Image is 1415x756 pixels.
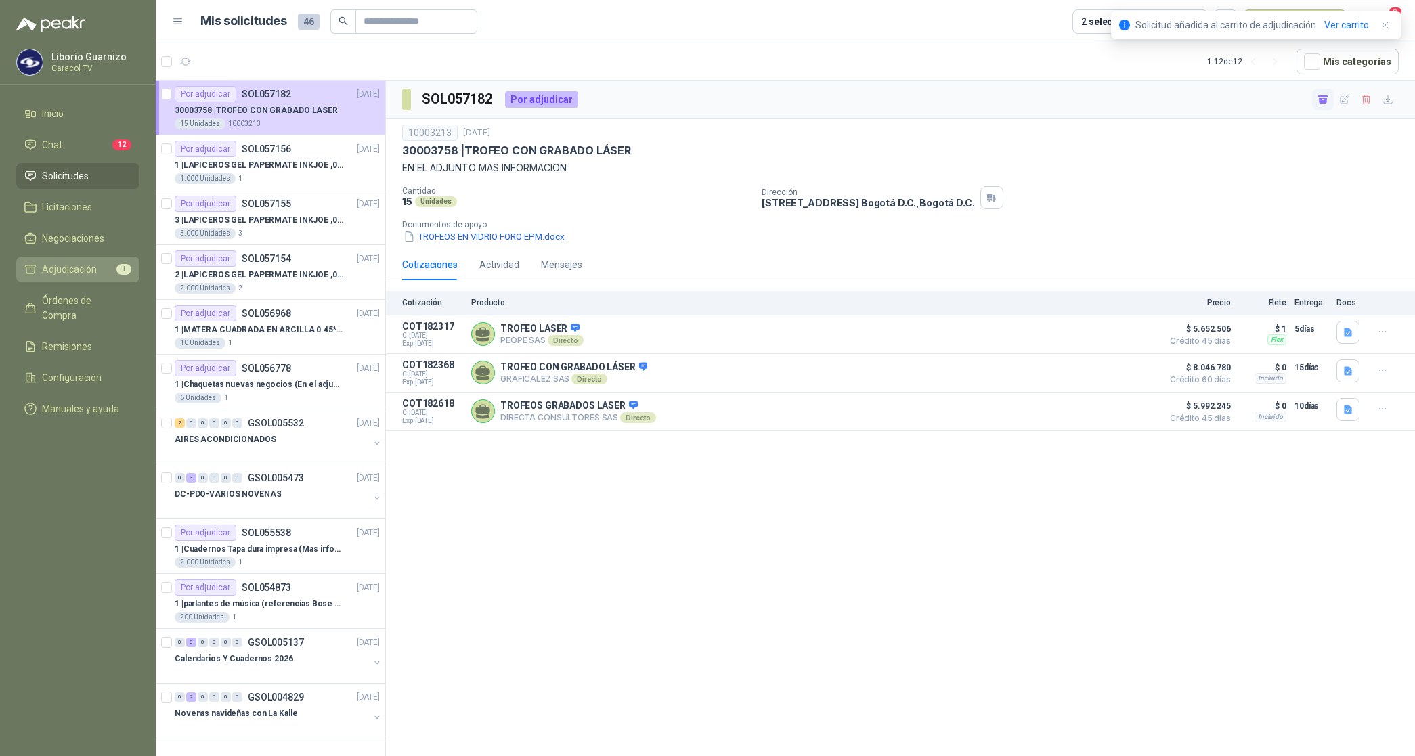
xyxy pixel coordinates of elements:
span: Crédito 45 días [1163,414,1231,422]
a: Solicitudes [16,163,139,189]
p: [DATE] [357,198,380,210]
p: 10003213 [228,118,261,129]
span: Manuales y ayuda [42,401,119,416]
p: [DATE] [357,307,380,320]
p: [DATE] [463,127,490,139]
span: $ 5.992.245 [1163,398,1231,414]
div: Por adjudicar [175,360,236,376]
p: COT182317 [402,321,463,332]
div: 0 [221,692,231,702]
p: [DATE] [357,581,380,594]
p: SOL057156 [242,144,291,154]
p: 5 días [1294,321,1328,337]
p: GRAFICALEZ SAS [500,374,647,384]
p: [DATE] [357,88,380,101]
div: Directo [548,335,584,346]
button: 8 [1374,9,1399,34]
p: [DATE] [357,417,380,430]
p: 1 [232,612,236,623]
p: COT182618 [402,398,463,409]
p: Cotización [402,298,463,307]
span: 46 [298,14,320,30]
a: Por adjudicarSOL055538[DATE] 1 |Cuadernos Tapa dura impresa (Mas informacion en el adjunto)2.000 ... [156,519,385,574]
p: [STREET_ADDRESS] Bogotá D.C. , Bogotá D.C. [762,197,974,208]
p: COT182368 [402,359,463,370]
p: TROFEO CON GRABADO LÁSER [500,361,647,374]
span: $ 5.652.506 [1163,321,1231,337]
div: 2 [186,692,196,702]
div: Directo [620,412,656,423]
a: Configuración [16,365,139,391]
p: 30003758 | TROFEO CON GRABADO LÁSER [175,104,338,117]
span: Exp: [DATE] [402,340,463,348]
a: Por adjudicarSOL056778[DATE] 1 |Chaquetas nuevas negocios (En el adjunto mas informacion)6 Unidades1 [156,355,385,409]
span: 8 [1388,6,1403,19]
span: 12 [112,139,131,150]
span: search [339,16,348,26]
p: 10 días [1294,398,1328,414]
button: Mís categorías [1297,49,1399,74]
div: Actividad [479,257,519,272]
p: Documentos de apoyo [402,220,1410,229]
p: SOL057154 [242,254,291,263]
p: TROFEO LASER [500,323,584,335]
p: PEOPE SAS [500,335,584,346]
span: Negociaciones [42,231,104,246]
h1: Mis solicitudes [200,12,287,31]
div: 0 [198,692,208,702]
p: SOL055538 [242,528,291,537]
a: Negociaciones [16,225,139,251]
div: 0 [209,638,219,647]
p: GSOL004829 [248,692,304,702]
a: Adjudicación1 [16,257,139,282]
p: [DATE] [357,527,380,539]
div: 0 [198,638,208,647]
p: $ 0 [1239,359,1286,376]
a: 0 2 0 0 0 0 GSOL004829[DATE] Novenas navideñas con La Kalle [175,689,383,732]
div: 0 [209,418,219,428]
div: 0 [186,418,196,428]
p: Cantidad [402,186,751,196]
div: Cotizaciones [402,257,458,272]
span: Chat [42,137,62,152]
div: Flex [1267,334,1286,345]
a: Por adjudicarSOL057182[DATE] 30003758 |TROFEO CON GRABADO LÁSER15 Unidades10003213 [156,81,385,135]
span: Crédito 45 días [1163,337,1231,345]
a: Órdenes de Compra [16,288,139,328]
span: Inicio [42,106,64,121]
span: Exp: [DATE] [402,378,463,386]
div: 0 [198,418,208,428]
p: [DATE] [357,362,380,375]
p: 1 [224,393,228,403]
a: Por adjudicarSOL057154[DATE] 2 |LAPICEROS GEL PAPERMATE INKJOE ,07 1 LOGO 1 TINTA2.000 Unidades2 [156,245,385,300]
p: [DATE] [357,252,380,265]
div: 3.000 Unidades [175,228,236,239]
div: 0 [232,418,242,428]
span: Exp: [DATE] [402,417,463,425]
div: 2 [175,418,185,428]
p: Novenas navideñas con La Kalle [175,707,297,720]
div: Por adjudicar [175,86,236,102]
p: Calendarios Y Cuadernos 2026 [175,652,293,665]
a: 0 3 0 0 0 0 GSOL005473[DATE] DC-PDO-VARIOS NOVENAS [175,470,383,513]
img: Company Logo [17,49,43,75]
p: SOL056968 [242,309,291,318]
p: Dirección [762,187,974,197]
p: AIRES ACONDICIONADOS [175,433,276,446]
div: 6 Unidades [175,393,221,403]
div: Por adjudicar [175,305,236,321]
p: Flete [1239,298,1286,307]
img: Logo peakr [16,16,85,32]
p: Solicitud añadida al carrito de adjudicación [1135,18,1316,32]
a: Por adjudicarSOL056968[DATE] 1 |MATERA CUADRADA EN ARCILLA 0.45*0.45*0.4010 Unidades1 [156,300,385,355]
div: 1 - 12 de 12 [1207,51,1286,72]
p: SOL056778 [242,363,291,373]
p: GSOL005532 [248,418,304,428]
div: 0 [175,692,185,702]
p: $ 0 [1239,398,1286,414]
div: 0 [175,473,185,483]
div: 0 [221,638,231,647]
div: 0 [232,638,242,647]
p: Entrega [1294,298,1328,307]
a: Inicio [16,101,139,127]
